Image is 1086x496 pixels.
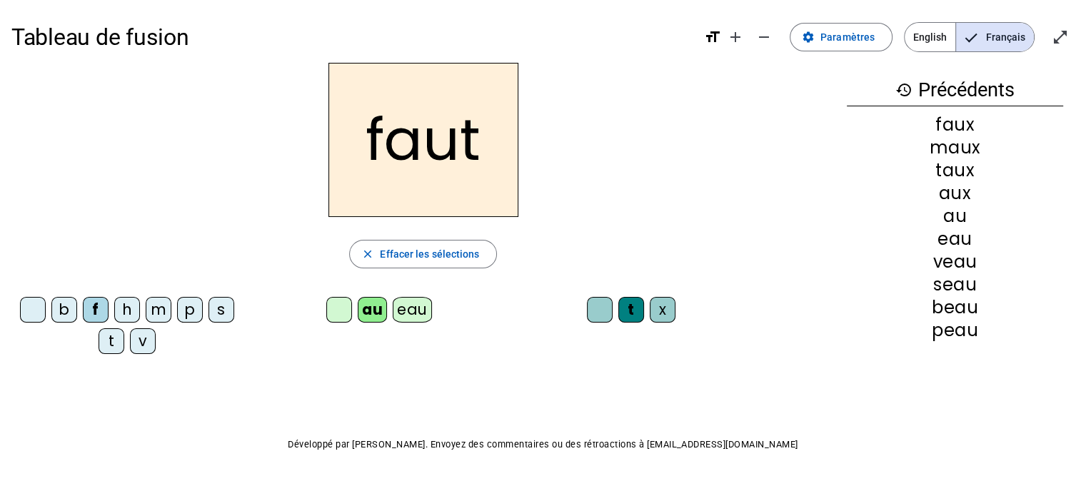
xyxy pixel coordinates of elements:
[1052,29,1069,46] mat-icon: open_in_full
[328,63,518,217] h2: faut
[790,23,893,51] button: Paramètres
[146,297,171,323] div: m
[847,299,1063,316] div: beau
[99,328,124,354] div: t
[130,328,156,354] div: v
[721,23,750,51] button: Augmenter la taille de la police
[847,185,1063,202] div: aux
[847,253,1063,270] div: veau
[650,297,675,323] div: x
[358,297,387,323] div: au
[11,436,1075,453] p: Développé par [PERSON_NAME]. Envoyez des commentaires ou des rétroactions à [EMAIL_ADDRESS][DOMAI...
[847,74,1063,106] h3: Précédents
[114,297,140,323] div: h
[177,297,203,323] div: p
[847,162,1063,179] div: taux
[704,29,721,46] mat-icon: format_size
[750,23,778,51] button: Diminuer la taille de la police
[904,22,1035,52] mat-button-toggle-group: Language selection
[1046,23,1075,51] button: Entrer en plein écran
[51,297,77,323] div: b
[208,297,234,323] div: s
[361,248,374,260] mat-icon: close
[393,297,432,323] div: eau
[847,231,1063,248] div: eau
[847,116,1063,133] div: faux
[755,29,773,46] mat-icon: remove
[847,322,1063,339] div: peau
[618,297,644,323] div: t
[820,29,875,46] span: Paramètres
[847,276,1063,293] div: seau
[83,297,109,323] div: f
[802,31,815,44] mat-icon: settings
[905,23,955,51] span: English
[727,29,744,46] mat-icon: add
[847,139,1063,156] div: maux
[11,14,693,60] h1: Tableau de fusion
[349,240,497,268] button: Effacer les sélections
[895,81,912,98] mat-icon: history
[380,246,479,263] span: Effacer les sélections
[847,208,1063,225] div: au
[956,23,1034,51] span: Français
